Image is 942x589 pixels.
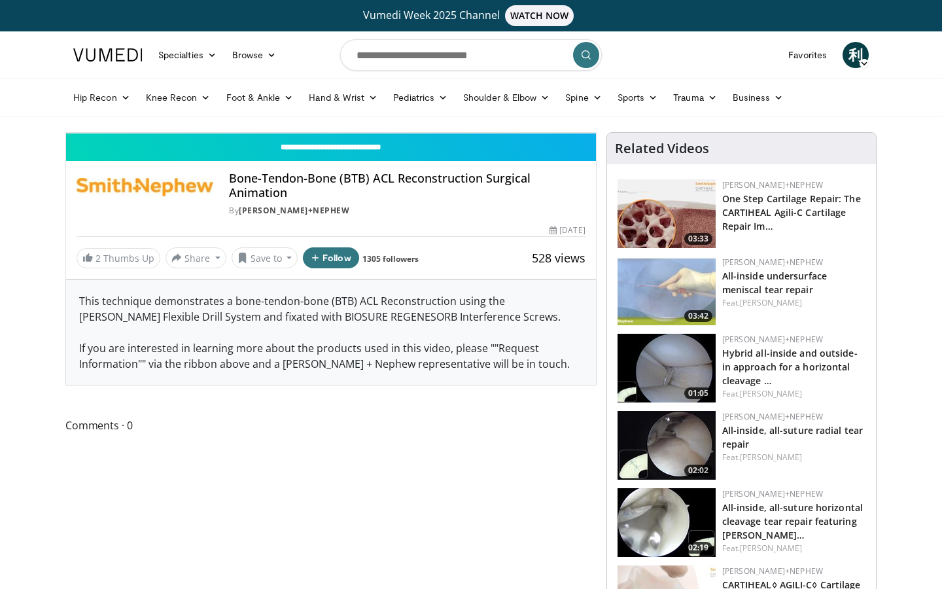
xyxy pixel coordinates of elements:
[618,411,716,480] a: 02:02
[722,543,865,554] div: Feat.
[96,252,101,264] span: 2
[218,84,302,111] a: Foot & Ankle
[780,42,835,68] a: Favorites
[77,248,160,268] a: 2 Thumbs Up
[722,565,823,577] a: [PERSON_NAME]+Nephew
[722,411,823,422] a: [PERSON_NAME]+Nephew
[722,388,865,400] div: Feat.
[73,48,143,62] img: VuMedi Logo
[722,501,863,541] a: All-inside, all-suture horizontal cleavage tear repair featuring [PERSON_NAME]…
[610,84,666,111] a: Sports
[740,452,802,463] a: [PERSON_NAME]
[722,192,861,232] a: One Step Cartilage Repair: The CARTIHEAL Agili-C Cartilage Repair Im…
[618,488,716,557] img: 173c071b-399e-4fbc-8156-5fdd8d6e2d0e.150x105_q85_crop-smart_upscale.jpg
[385,84,455,111] a: Pediatrics
[740,297,802,308] a: [PERSON_NAME]
[229,171,585,200] h4: Bone-Tendon-Bone (BTB) ACL Reconstruction Surgical Animation
[65,417,597,434] span: Comments 0
[618,488,716,557] a: 02:19
[362,253,419,264] a: 1305 followers
[232,247,298,268] button: Save to
[740,543,802,554] a: [PERSON_NAME]
[166,247,226,268] button: Share
[138,84,218,111] a: Knee Recon
[229,205,585,217] div: By
[75,5,867,26] a: Vumedi Week 2025 ChannelWATCH NOW
[239,205,349,216] a: [PERSON_NAME]+Nephew
[722,297,865,309] div: Feat.
[618,257,716,325] a: 03:42
[618,334,716,402] a: 01:05
[725,84,792,111] a: Business
[224,42,285,68] a: Browse
[65,84,138,111] a: Hip Recon
[618,257,716,325] img: 02c34c8e-0ce7-40b9-85e3-cdd59c0970f9.150x105_q85_crop-smart_upscale.jpg
[301,84,385,111] a: Hand & Wrist
[684,465,712,476] span: 02:02
[722,179,823,190] a: [PERSON_NAME]+Nephew
[77,171,213,203] img: Smith+Nephew
[740,388,802,399] a: [PERSON_NAME]
[66,280,596,385] div: This technique demonstrates a bone-tendon-bone (BTB) ACL Reconstruction using the [PERSON_NAME] F...
[618,179,716,248] a: 03:33
[722,452,865,463] div: Feat.
[722,347,858,387] a: Hybrid all-inside and outside-in approach for a horizontal cleavage …
[843,42,869,68] a: 利
[303,247,359,268] button: Follow
[722,270,827,296] a: All-inside undersurface meniscal tear repair
[532,250,585,266] span: 528 views
[455,84,557,111] a: Shoulder & Elbow
[722,424,863,450] a: All-inside, all-suture radial tear repair
[722,257,823,268] a: [PERSON_NAME]+Nephew
[665,84,725,111] a: Trauma
[684,542,712,554] span: 02:19
[618,179,716,248] img: 781f413f-8da4-4df1-9ef9-bed9c2d6503b.150x105_q85_crop-smart_upscale.jpg
[618,411,716,480] img: 0d5ae7a0-0009-4902-af95-81e215730076.150x105_q85_crop-smart_upscale.jpg
[684,387,712,399] span: 01:05
[722,334,823,345] a: [PERSON_NAME]+Nephew
[505,5,574,26] span: WATCH NOW
[557,84,609,111] a: Spine
[618,334,716,402] img: 364c13b8-bf65-400b-a941-5a4a9c158216.150x105_q85_crop-smart_upscale.jpg
[722,488,823,499] a: [PERSON_NAME]+Nephew
[684,310,712,322] span: 03:42
[549,224,585,236] div: [DATE]
[615,141,709,156] h4: Related Videos
[684,233,712,245] span: 03:33
[340,39,602,71] input: Search topics, interventions
[150,42,224,68] a: Specialties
